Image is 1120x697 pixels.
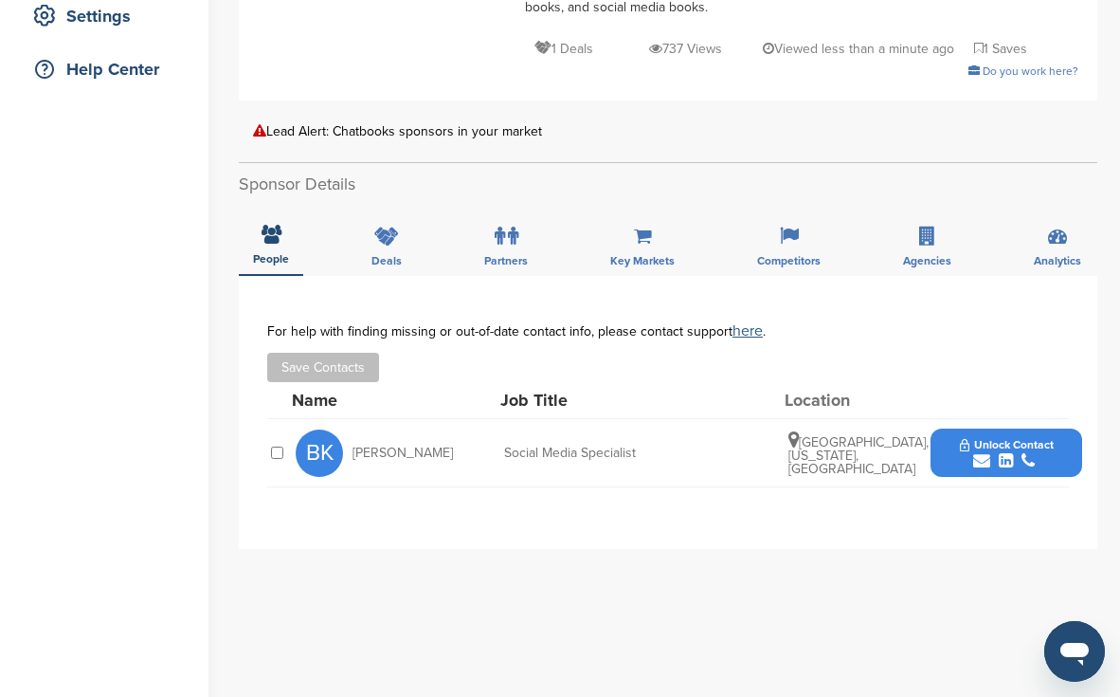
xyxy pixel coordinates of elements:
[371,255,402,266] span: Deals
[974,37,1027,61] p: 1 Saves
[937,425,1076,482] button: Unlock Contact
[1034,255,1081,266] span: Analytics
[763,37,954,61] p: Viewed less than a minute ago
[610,255,675,266] span: Key Markets
[28,52,190,86] div: Help Center
[253,124,1083,138] div: Lead Alert: Chatbooks sponsors in your market
[968,64,1078,78] a: Do you work here?
[732,321,763,340] a: here
[757,255,821,266] span: Competitors
[253,253,289,265] span: People
[983,64,1078,78] span: Do you work here?
[267,353,379,382] button: Save Contacts
[352,447,453,460] span: [PERSON_NAME]
[239,172,1097,197] h2: Sponsor Details
[960,438,1054,451] span: Unlock Contact
[267,323,1069,339] div: For help with finding missing or out-of-date contact info, please contact support .
[296,430,343,477] span: BK
[1044,621,1105,682] iframe: Button to launch messaging window
[788,434,929,477] span: [GEOGRAPHIC_DATA], [US_STATE], [GEOGRAPHIC_DATA]
[903,255,951,266] span: Agencies
[500,392,785,409] div: Job Title
[292,392,500,409] div: Name
[649,37,722,61] p: 737 Views
[785,392,927,409] div: Location
[504,447,788,460] div: Social Media Specialist
[484,255,528,266] span: Partners
[534,37,593,61] p: 1 Deals
[19,47,190,91] a: Help Center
